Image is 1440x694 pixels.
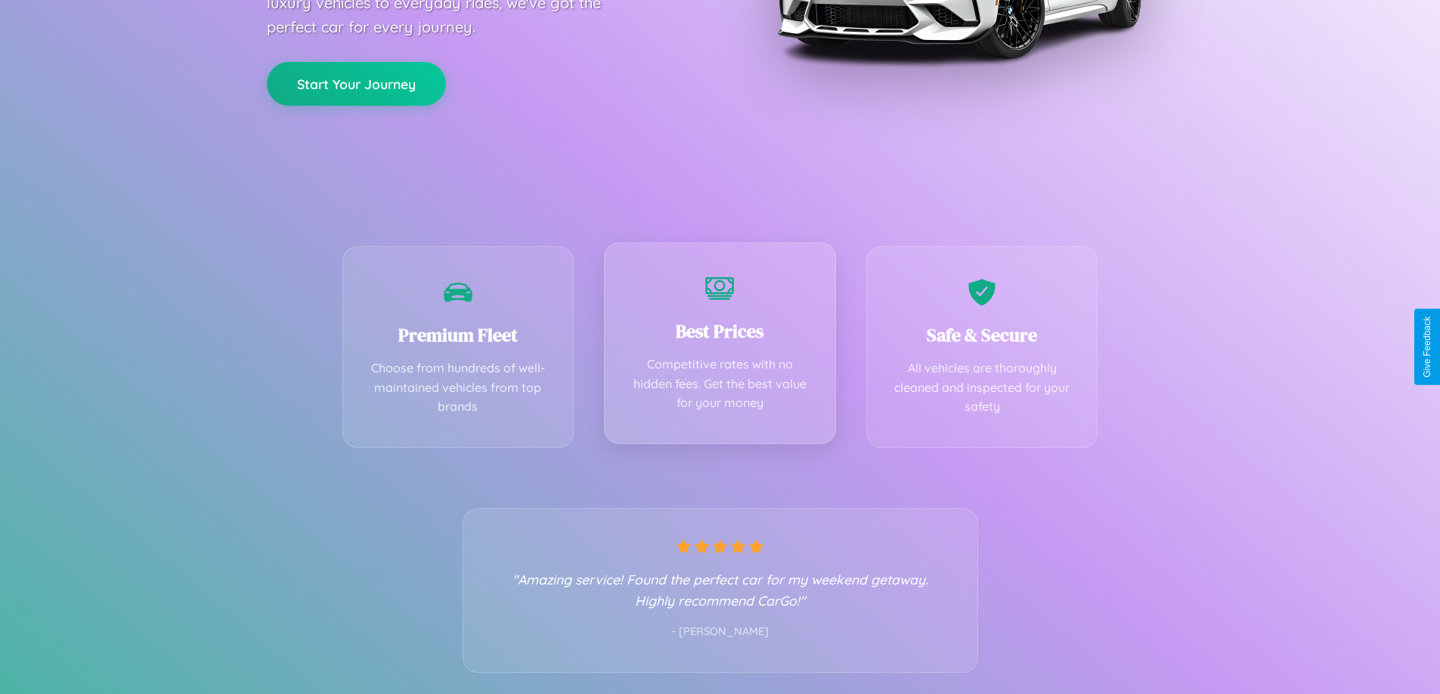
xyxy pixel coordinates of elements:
h3: Best Prices [627,319,813,344]
p: Competitive rates with no hidden fees. Get the best value for your money [627,355,813,413]
p: All vehicles are thoroughly cleaned and inspected for your safety [890,359,1075,417]
h3: Premium Fleet [366,322,551,347]
p: "Amazing service! Found the perfect car for my weekend getaway. Highly recommend CarGo!" [494,569,947,611]
div: Give Feedback [1422,316,1432,378]
button: Start Your Journey [267,62,446,106]
p: Choose from hundreds of well-maintained vehicles from top brands [366,359,551,417]
h3: Safe & Secure [890,322,1075,347]
p: - [PERSON_NAME] [494,622,947,642]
